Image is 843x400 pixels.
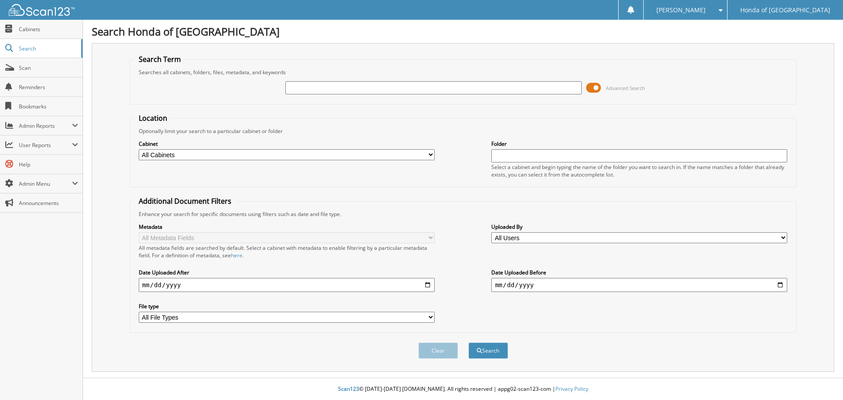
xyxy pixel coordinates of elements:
[19,103,78,110] span: Bookmarks
[134,127,792,135] div: Optionally limit your search to a particular cabinet or folder
[19,25,78,33] span: Cabinets
[19,199,78,207] span: Announcements
[19,64,78,72] span: Scan
[139,269,435,276] label: Date Uploaded After
[139,244,435,259] div: All metadata fields are searched by default. Select a cabinet with metadata to enable filtering b...
[555,385,588,393] a: Privacy Policy
[134,68,792,76] div: Searches all cabinets, folders, files, metadata, and keywords
[231,252,242,259] a: here
[468,342,508,359] button: Search
[139,140,435,148] label: Cabinet
[139,278,435,292] input: start
[134,113,172,123] legend: Location
[418,342,458,359] button: Clear
[134,210,792,218] div: Enhance your search for specific documents using filters such as date and file type.
[19,161,78,168] span: Help
[139,223,435,231] label: Metadata
[19,180,72,187] span: Admin Menu
[606,85,645,91] span: Advanced Search
[491,278,787,292] input: end
[19,45,77,52] span: Search
[83,378,843,400] div: © [DATE]-[DATE] [DOMAIN_NAME]. All rights reserved | appg02-scan123-com |
[19,141,72,149] span: User Reports
[19,83,78,91] span: Reminders
[9,4,75,16] img: scan123-logo-white.svg
[491,140,787,148] label: Folder
[134,54,185,64] legend: Search Term
[491,269,787,276] label: Date Uploaded Before
[656,7,706,13] span: [PERSON_NAME]
[19,122,72,130] span: Admin Reports
[92,24,834,39] h1: Search Honda of [GEOGRAPHIC_DATA]
[491,223,787,231] label: Uploaded By
[491,163,787,178] div: Select a cabinet and begin typing the name of the folder you want to search in. If the name match...
[338,385,359,393] span: Scan123
[134,196,236,206] legend: Additional Document Filters
[740,7,830,13] span: Honda of [GEOGRAPHIC_DATA]
[139,303,435,310] label: File type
